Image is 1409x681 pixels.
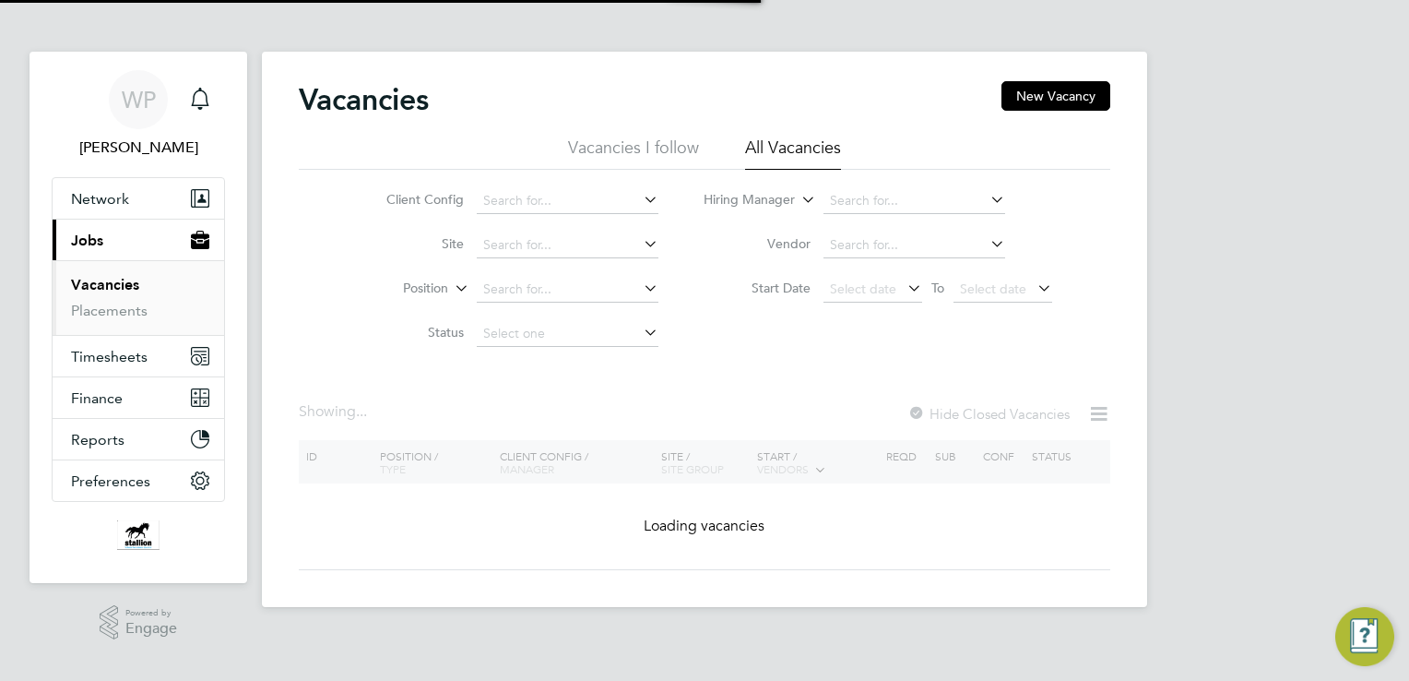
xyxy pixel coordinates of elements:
span: Network [71,190,129,208]
label: Client Config [358,191,464,208]
input: Search for... [823,188,1005,214]
label: Vendor [704,235,811,252]
button: Reports [53,419,224,460]
input: Search for... [823,233,1005,258]
a: Go to home page [52,520,225,550]
label: Status [358,324,464,340]
label: Start Date [704,280,811,296]
span: ... [356,402,367,421]
span: Select date [960,281,1026,297]
span: Preferences [71,472,150,490]
button: New Vacancy [1001,81,1110,111]
h2: Vacancies [299,81,429,118]
label: Position [342,280,448,298]
div: Jobs [53,260,224,335]
img: stallionrecruitment-logo-retina.png [117,520,160,550]
span: Engage [125,621,177,637]
a: Placements [71,302,148,319]
span: To [926,276,950,300]
input: Search for... [477,188,658,214]
li: All Vacancies [745,137,841,170]
span: WP [122,88,156,112]
a: Powered byEngage [100,605,178,640]
li: Vacancies I follow [568,137,699,170]
div: Showing [299,402,371,422]
a: Vacancies [71,276,139,293]
span: William Proctor [52,137,225,159]
span: Jobs [71,232,103,249]
button: Preferences [53,460,224,501]
input: Search for... [477,233,658,258]
span: Reports [71,431,124,448]
button: Timesheets [53,336,224,376]
button: Engage Resource Center [1335,607,1394,666]
button: Finance [53,377,224,418]
label: Hide Closed Vacancies [907,405,1070,423]
a: WP[PERSON_NAME] [52,70,225,159]
input: Select one [477,321,658,347]
button: Jobs [53,220,224,260]
input: Search for... [477,277,658,303]
label: Hiring Manager [689,191,795,209]
nav: Main navigation [30,52,247,583]
span: Powered by [125,605,177,621]
span: Timesheets [71,348,148,365]
span: Select date [830,281,896,297]
label: Site [358,235,464,252]
span: Finance [71,389,123,407]
button: Network [53,178,224,219]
